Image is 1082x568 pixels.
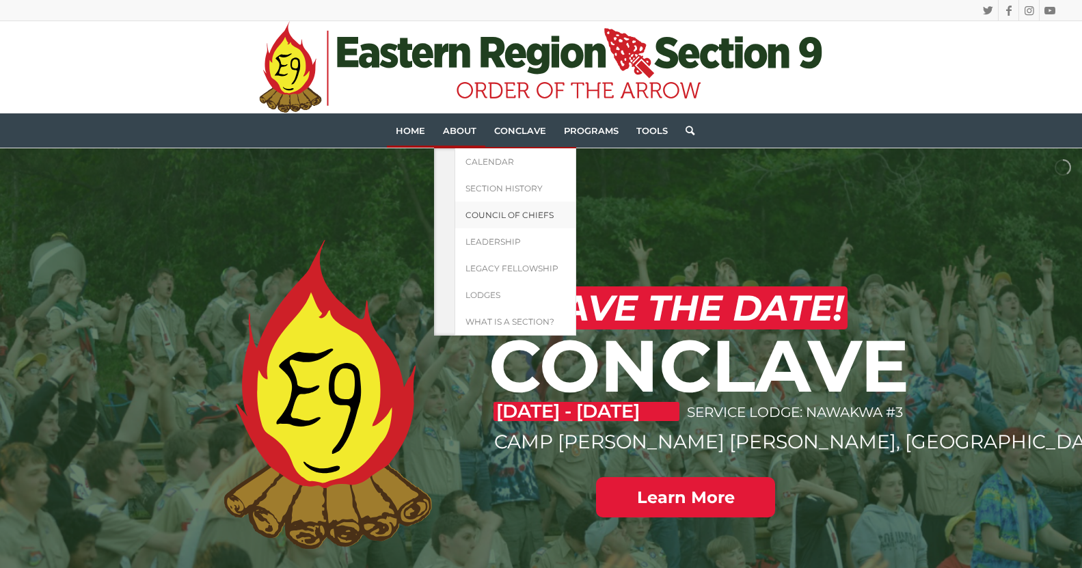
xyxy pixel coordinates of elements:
span: Lodges [465,290,500,300]
span: Council of Chiefs [465,210,554,220]
span: About [443,125,476,136]
a: What is a Section? [455,308,576,336]
span: Conclave [494,125,546,136]
a: Search [677,113,694,148]
a: Legacy Fellowship [455,255,576,282]
p: SERVICE LODGE: NAWAKWA #3 [687,396,907,429]
a: Tools [627,113,677,148]
h1: CONCLAVE [489,327,910,404]
p: [DATE] - [DATE] [493,402,679,421]
span: Legacy Fellowship [465,263,558,273]
a: Lodges [455,282,576,308]
span: Home [396,125,425,136]
a: Home [387,113,434,148]
a: Section History [455,175,576,202]
span: Section History [465,183,543,193]
a: About [434,113,485,148]
p: CAMP [PERSON_NAME] [PERSON_NAME], [GEOGRAPHIC_DATA] [494,429,909,455]
span: Tools [636,125,668,136]
a: Council of Chiefs [455,202,576,228]
a: Leadership [455,228,576,255]
span: Programs [564,125,619,136]
span: Calendar [465,157,514,167]
a: Programs [555,113,627,148]
h2: SAVE THE DATE! [535,286,848,329]
span: Leadership [465,236,521,247]
a: Conclave [485,113,555,148]
span: What is a Section? [465,316,554,327]
a: Calendar [455,148,576,175]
